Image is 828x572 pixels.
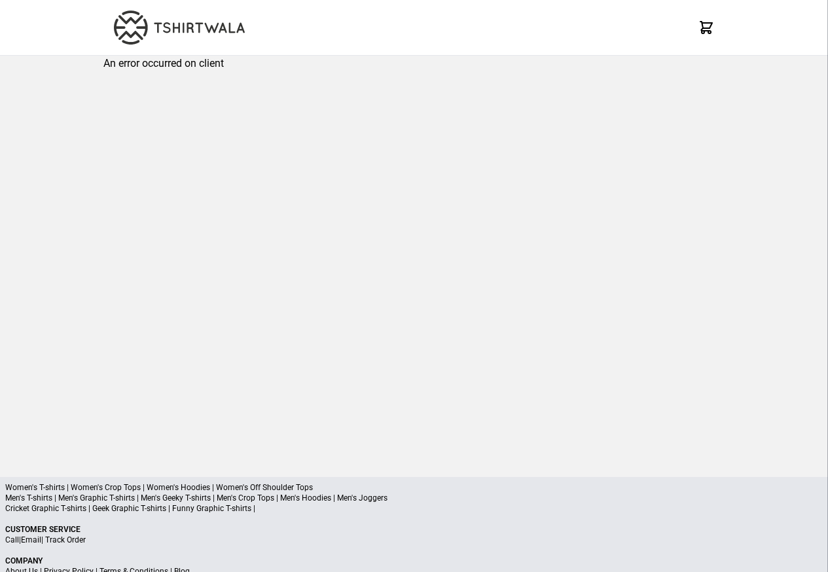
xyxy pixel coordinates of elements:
[103,56,725,71] p: An error occurred on client
[5,524,823,535] p: Customer Service
[21,535,41,544] a: Email
[114,10,245,45] img: TW-LOGO-400-104.png
[45,535,86,544] a: Track Order
[5,556,823,566] p: Company
[5,493,823,503] p: Men's T-shirts | Men's Graphic T-shirts | Men's Geeky T-shirts | Men's Crop Tops | Men's Hoodies ...
[5,535,823,545] p: | |
[5,482,823,493] p: Women's T-shirts | Women's Crop Tops | Women's Hoodies | Women's Off Shoulder Tops
[5,503,823,514] p: Cricket Graphic T-shirts | Geek Graphic T-shirts | Funny Graphic T-shirts |
[5,535,19,544] a: Call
